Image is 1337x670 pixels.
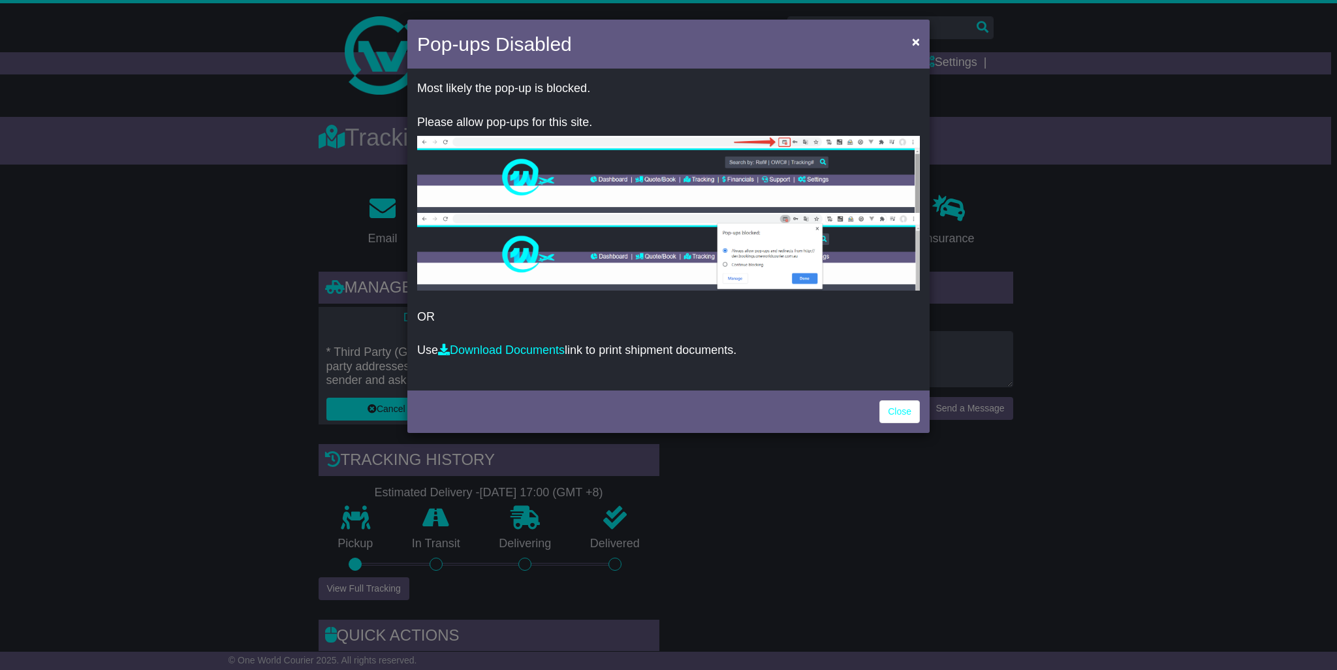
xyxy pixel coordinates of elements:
[417,82,920,96] p: Most likely the pop-up is blocked.
[407,72,930,387] div: OR
[879,400,920,423] a: Close
[438,343,565,357] a: Download Documents
[417,116,920,130] p: Please allow pop-ups for this site.
[417,29,572,59] h4: Pop-ups Disabled
[912,34,920,49] span: ×
[417,136,920,213] img: allow-popup-1.png
[417,343,920,358] p: Use link to print shipment documents.
[905,28,926,55] button: Close
[417,213,920,291] img: allow-popup-2.png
